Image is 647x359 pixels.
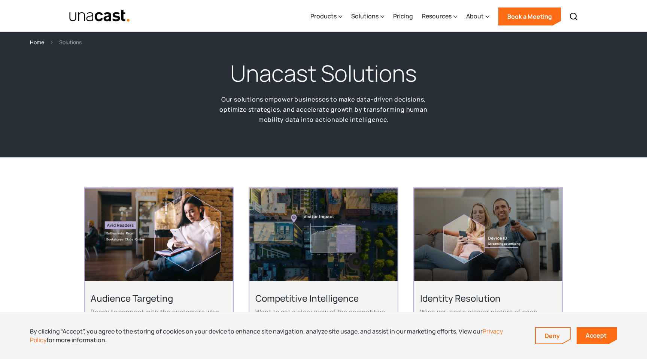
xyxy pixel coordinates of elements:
div: Products [310,12,337,21]
div: About [466,12,484,21]
div: Solutions [351,1,384,32]
a: Deny [536,328,570,344]
div: Resources [422,1,457,32]
a: Book a Meeting [498,7,561,25]
div: About [466,1,489,32]
a: Accept [577,327,617,344]
h2: Identity Resolution [420,292,556,304]
a: Privacy Policy [30,327,503,344]
div: By clicking “Accept”, you agree to the storing of cookies on your device to enhance site navigati... [30,327,524,344]
div: Products [310,1,342,32]
p: Our solutions empower businesses to make data-driven decisions, optimize strategies, and accelera... [207,94,440,124]
img: Unacast text logo [69,9,130,22]
h2: Audience Targeting [91,292,227,304]
a: home [69,9,130,22]
div: Solutions [59,38,82,46]
h1: Unacast Solutions [230,58,417,88]
a: Home [30,38,44,46]
img: Search icon [569,12,578,21]
div: Resources [422,12,452,21]
h2: Competitive Intelligence [255,292,391,304]
a: Pricing [393,1,413,32]
div: Solutions [351,12,379,21]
